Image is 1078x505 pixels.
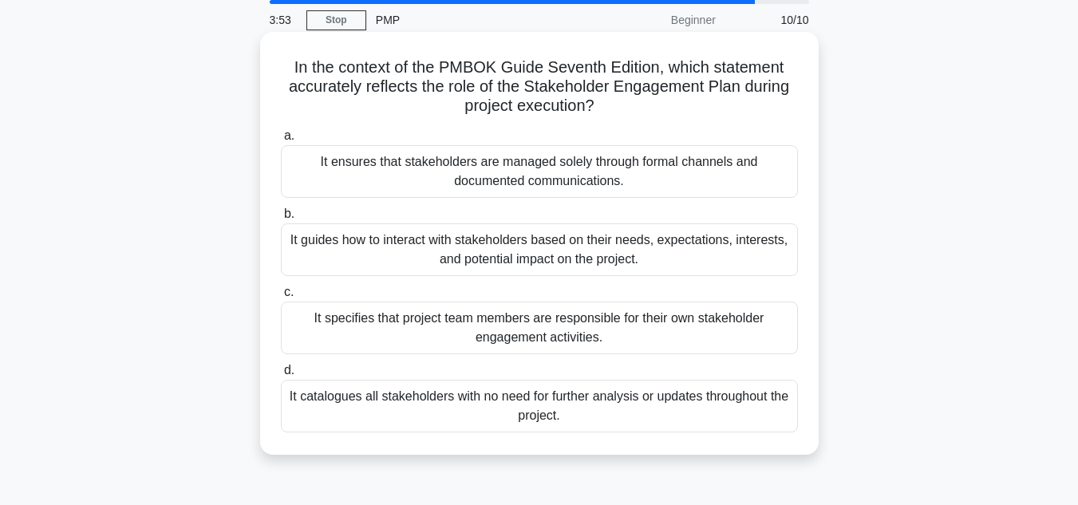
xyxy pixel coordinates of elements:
[281,223,798,276] div: It guides how to interact with stakeholders based on their needs, expectations, interests, and po...
[281,145,798,198] div: It ensures that stakeholders are managed solely through formal channels and documented communicat...
[284,207,294,220] span: b.
[586,4,725,36] div: Beginner
[284,363,294,377] span: d.
[284,285,294,298] span: c.
[284,128,294,142] span: a.
[366,4,586,36] div: PMP
[306,10,366,30] a: Stop
[725,4,819,36] div: 10/10
[281,302,798,354] div: It specifies that project team members are responsible for their own stakeholder engagement activ...
[281,380,798,432] div: It catalogues all stakeholders with no need for further analysis or updates throughout the project.
[279,57,800,116] h5: In the context of the PMBOK Guide Seventh Edition, which statement accurately reflects the role o...
[260,4,306,36] div: 3:53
